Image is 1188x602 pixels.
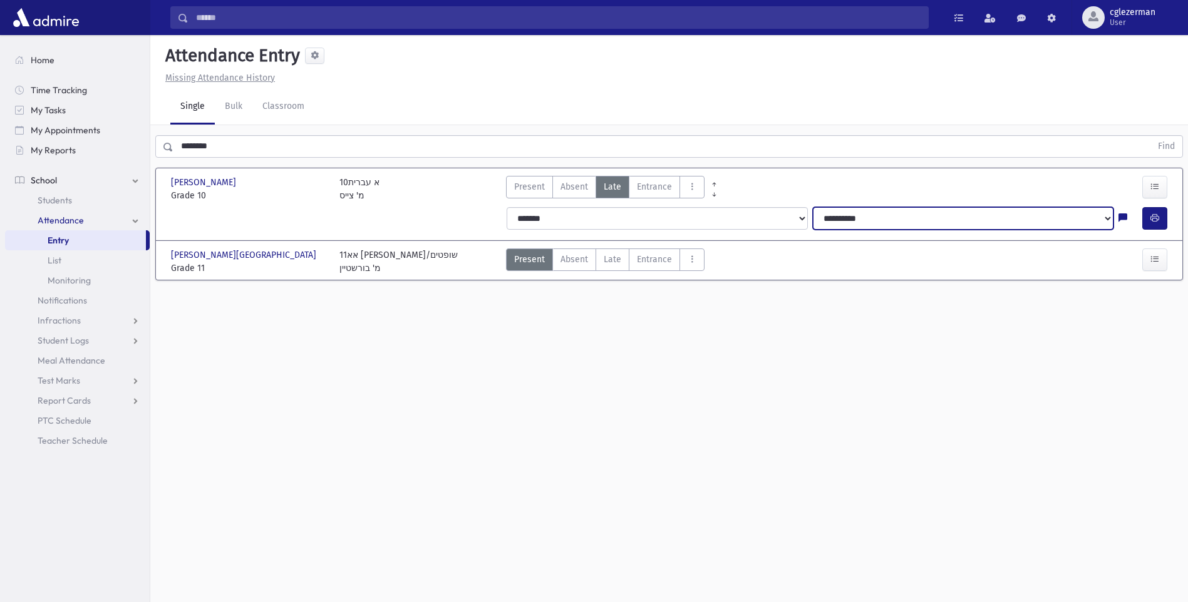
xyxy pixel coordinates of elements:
[560,180,588,193] span: Absent
[5,250,150,270] a: List
[171,189,327,202] span: Grade 10
[637,253,672,266] span: Entrance
[38,335,89,346] span: Student Logs
[506,176,705,202] div: AttTypes
[1150,136,1182,157] button: Find
[5,230,146,250] a: Entry
[637,180,672,193] span: Entrance
[514,253,545,266] span: Present
[5,80,150,100] a: Time Tracking
[38,195,72,206] span: Students
[506,248,705,275] div: AttTypes
[38,435,108,446] span: Teacher Schedule
[215,89,252,125] a: Bulk
[339,176,380,202] div: 10א עברית מ' צייס
[5,310,150,330] a: Infractions
[31,145,76,156] span: My Reports
[31,54,54,66] span: Home
[10,5,82,30] img: AdmirePro
[171,262,327,275] span: Grade 11
[171,176,239,189] span: [PERSON_NAME]
[604,180,621,193] span: Late
[1110,8,1155,18] span: cglezerman
[5,120,150,140] a: My Appointments
[38,215,84,226] span: Attendance
[31,84,87,96] span: Time Tracking
[5,140,150,160] a: My Reports
[5,100,150,120] a: My Tasks
[5,50,150,70] a: Home
[5,290,150,310] a: Notifications
[171,248,319,262] span: [PERSON_NAME][GEOGRAPHIC_DATA]
[514,180,545,193] span: Present
[38,355,105,366] span: Meal Attendance
[252,89,314,125] a: Classroom
[5,431,150,451] a: Teacher Schedule
[38,395,91,406] span: Report Cards
[160,73,275,83] a: Missing Attendance History
[31,175,57,186] span: School
[5,330,150,350] a: Student Logs
[5,370,150,390] a: Test Marks
[38,375,80,386] span: Test Marks
[560,253,588,266] span: Absent
[5,210,150,230] a: Attendance
[165,73,275,83] u: Missing Attendance History
[5,350,150,370] a: Meal Attendance
[48,255,61,266] span: List
[31,125,100,136] span: My Appointments
[1110,18,1155,28] span: User
[31,105,66,116] span: My Tasks
[48,275,91,286] span: Monitoring
[38,415,91,426] span: PTC Schedule
[189,6,928,29] input: Search
[5,190,150,210] a: Students
[339,248,458,275] div: אא11 [PERSON_NAME]/שופטים מ' בורשטיין
[38,315,81,326] span: Infractions
[604,253,621,266] span: Late
[48,235,69,246] span: Entry
[5,170,150,190] a: School
[160,45,300,66] h5: Attendance Entry
[38,295,87,306] span: Notifications
[5,411,150,431] a: PTC Schedule
[5,390,150,411] a: Report Cards
[5,270,150,290] a: Monitoring
[170,89,215,125] a: Single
